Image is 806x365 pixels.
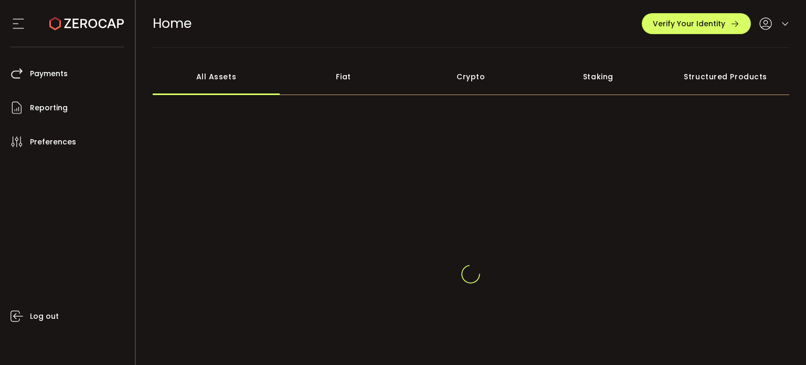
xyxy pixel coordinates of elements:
div: Crypto [407,58,535,95]
span: Payments [30,66,68,81]
span: Verify Your Identity [653,20,725,27]
span: Home [153,14,192,33]
div: Staking [535,58,662,95]
div: Fiat [280,58,407,95]
div: Structured Products [662,58,789,95]
div: All Assets [153,58,280,95]
span: Preferences [30,134,76,150]
button: Verify Your Identity [642,13,751,34]
span: Log out [30,309,59,324]
span: Reporting [30,100,68,116]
